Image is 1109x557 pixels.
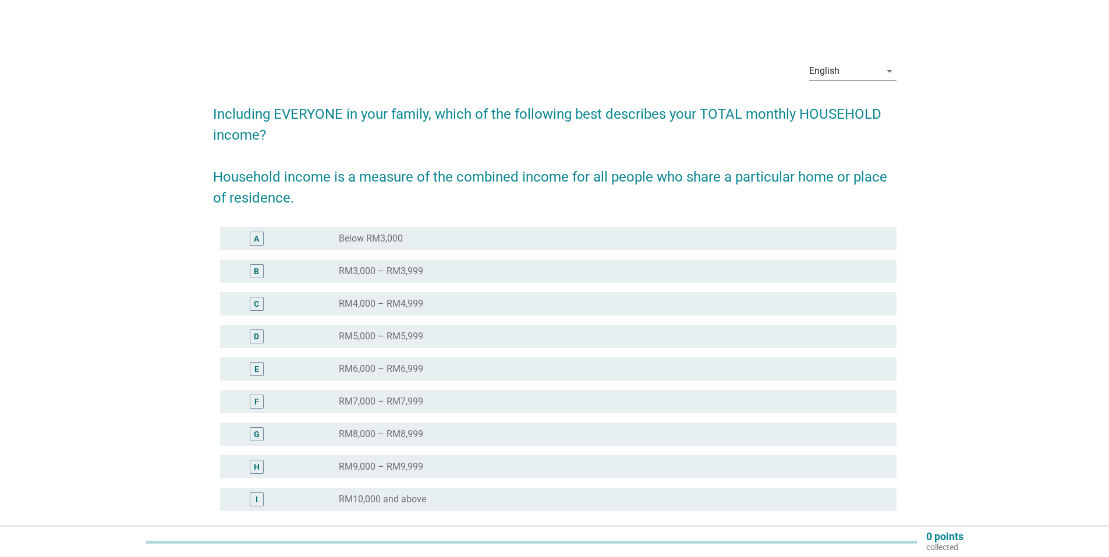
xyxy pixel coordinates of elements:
[254,428,260,441] div: G
[254,265,259,278] div: B
[256,494,258,506] div: I
[339,494,426,505] label: RM10,000 and above
[254,298,259,310] div: C
[339,461,423,473] label: RM9,000 – RM9,999
[883,64,897,78] i: arrow_drop_down
[339,396,423,407] label: RM7,000 – RM7,999
[339,265,423,277] label: RM3,000 – RM3,999
[254,363,259,375] div: E
[339,298,423,310] label: RM4,000 – RM4,999
[339,331,423,342] label: RM5,000 – RM5,999
[339,428,423,440] label: RM8,000 – RM8,999
[254,331,259,343] div: D
[809,66,839,76] div: English
[254,233,259,245] div: A
[213,92,897,208] h2: Including EVERYONE in your family, which of the following best describes your TOTAL monthly HOUSE...
[254,396,259,408] div: F
[254,461,260,473] div: H
[339,233,403,244] label: Below RM3,000
[339,363,423,375] label: RM6,000 – RM6,999
[926,542,963,552] p: collected
[926,531,963,542] p: 0 points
